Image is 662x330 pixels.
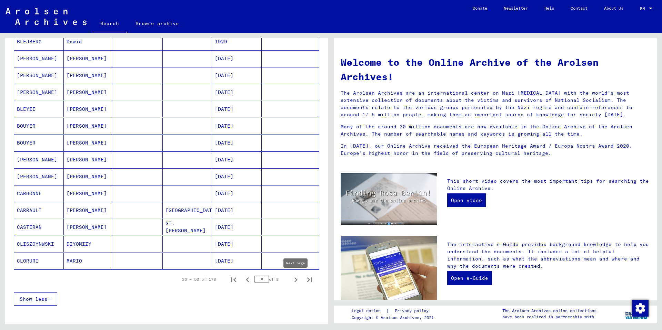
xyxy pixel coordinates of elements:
[14,135,64,151] mat-cell: BOUYER
[163,219,212,235] mat-cell: ST.[PERSON_NAME]
[447,178,650,192] p: This short video covers the most important tips for searching the Online Archive.
[254,276,289,283] div: of 8
[14,219,64,235] mat-cell: CASTERAN
[212,253,262,269] mat-cell: [DATE]
[14,292,57,306] button: Show less
[64,84,113,100] mat-cell: [PERSON_NAME]
[212,151,262,168] mat-cell: [DATE]
[14,185,64,202] mat-cell: CARBONNE
[640,6,645,11] mat-select-trigger: EN
[64,101,113,117] mat-cell: [PERSON_NAME]
[502,314,596,320] p: have been realized in partnership with
[64,50,113,67] mat-cell: [PERSON_NAME]
[212,50,262,67] mat-cell: [DATE]
[14,168,64,185] mat-cell: [PERSON_NAME]
[64,185,113,202] mat-cell: [PERSON_NAME]
[341,173,437,225] img: video.jpg
[447,271,492,285] a: Open e-Guide
[341,55,650,84] h1: Welcome to the Online Archive of the Arolsen Archives!
[352,307,386,315] a: Legal notice
[212,219,262,235] mat-cell: [DATE]
[303,273,317,286] button: Last page
[447,193,486,207] a: Open video
[14,84,64,100] mat-cell: [PERSON_NAME]
[502,308,596,314] p: The Arolsen Archives online collections
[212,236,262,252] mat-cell: [DATE]
[212,185,262,202] mat-cell: [DATE]
[212,135,262,151] mat-cell: [DATE]
[212,168,262,185] mat-cell: [DATE]
[64,219,113,235] mat-cell: [PERSON_NAME]
[64,168,113,185] mat-cell: [PERSON_NAME]
[64,67,113,84] mat-cell: [PERSON_NAME]
[64,33,113,50] mat-cell: Dawid
[14,253,64,269] mat-cell: CLORURI
[212,84,262,100] mat-cell: [DATE]
[64,253,113,269] mat-cell: MARIO
[14,151,64,168] mat-cell: [PERSON_NAME]
[212,101,262,117] mat-cell: [DATE]
[632,300,648,316] div: Zustimmung ändern
[92,15,127,33] a: Search
[389,307,437,315] a: Privacy policy
[14,101,64,117] mat-cell: BLEYIE
[127,15,187,32] a: Browse archive
[624,305,650,322] img: yv_logo.png
[212,202,262,219] mat-cell: [DATE]
[352,315,437,321] p: Copyright © Arolsen Archives, 2021
[64,135,113,151] mat-cell: [PERSON_NAME]
[163,202,212,219] mat-cell: [GEOGRAPHIC_DATA]
[212,67,262,84] mat-cell: [DATE]
[341,142,650,157] p: In [DATE], our Online Archive received the European Heritage Award / Europa Nostra Award 2020, Eu...
[341,123,650,138] p: Many of the around 30 million documents are now available in the Online Archive of the Arolsen Ar...
[14,118,64,134] mat-cell: BOUYER
[341,89,650,118] p: The Arolsen Archives are an international center on Nazi [MEDICAL_DATA] with the world’s most ext...
[227,273,241,286] button: First page
[14,236,64,252] mat-cell: CLISZOYNWSKI
[352,307,437,315] div: |
[289,273,303,286] button: Next page
[447,241,650,270] p: The interactive e-Guide provides background knowledge to help you understand the documents. It in...
[632,300,649,317] img: Zustimmung ändern
[241,273,254,286] button: Previous page
[64,202,113,219] mat-cell: [PERSON_NAME]
[64,118,113,134] mat-cell: [PERSON_NAME]
[64,236,113,252] mat-cell: DIYONIZY
[20,296,48,302] span: Show less
[341,236,437,300] img: eguide.jpg
[212,118,262,134] mat-cell: [DATE]
[212,33,262,50] mat-cell: 1929
[14,50,64,67] mat-cell: [PERSON_NAME]
[182,276,216,283] div: 26 – 50 of 178
[6,8,87,25] img: Arolsen_neg.svg
[64,151,113,168] mat-cell: [PERSON_NAME]
[14,33,64,50] mat-cell: BLEJBERG
[14,67,64,84] mat-cell: [PERSON_NAME]
[14,202,64,219] mat-cell: CARRAÜLT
